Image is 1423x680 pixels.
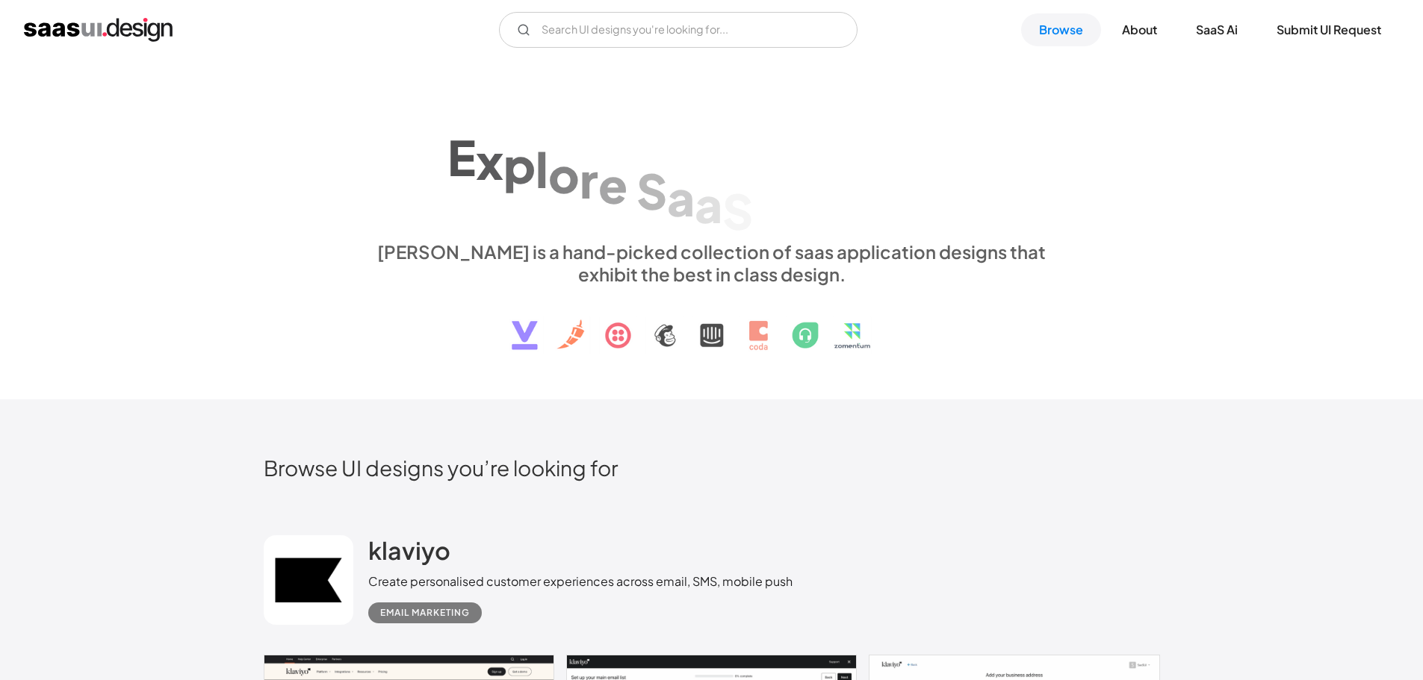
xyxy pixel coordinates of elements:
div: E [447,128,476,185]
div: [PERSON_NAME] is a hand-picked collection of saas application designs that exhibit the best in cl... [368,240,1055,285]
div: a [695,175,722,232]
a: About [1104,13,1175,46]
div: e [598,156,627,213]
div: Email Marketing [380,604,470,622]
div: S [722,182,753,240]
div: p [503,136,536,193]
a: home [24,18,173,42]
div: Create personalised customer experiences across email, SMS, mobile push [368,573,793,590]
div: a [667,168,695,225]
a: SaaS Ai [1178,13,1256,46]
a: Browse [1021,13,1101,46]
div: l [536,140,548,198]
a: Submit UI Request [1259,13,1399,46]
div: x [476,131,503,189]
h2: Browse UI designs you’re looking for [264,455,1160,481]
a: klaviyo [368,535,450,573]
form: Email Form [499,12,858,48]
div: o [548,145,580,202]
h2: klaviyo [368,535,450,565]
input: Search UI designs you're looking for... [499,12,858,48]
div: r [580,150,598,208]
img: text, icon, saas logo [486,285,938,363]
h1: Explore SaaS UI design patterns & interactions. [368,111,1055,226]
div: S [636,162,667,219]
